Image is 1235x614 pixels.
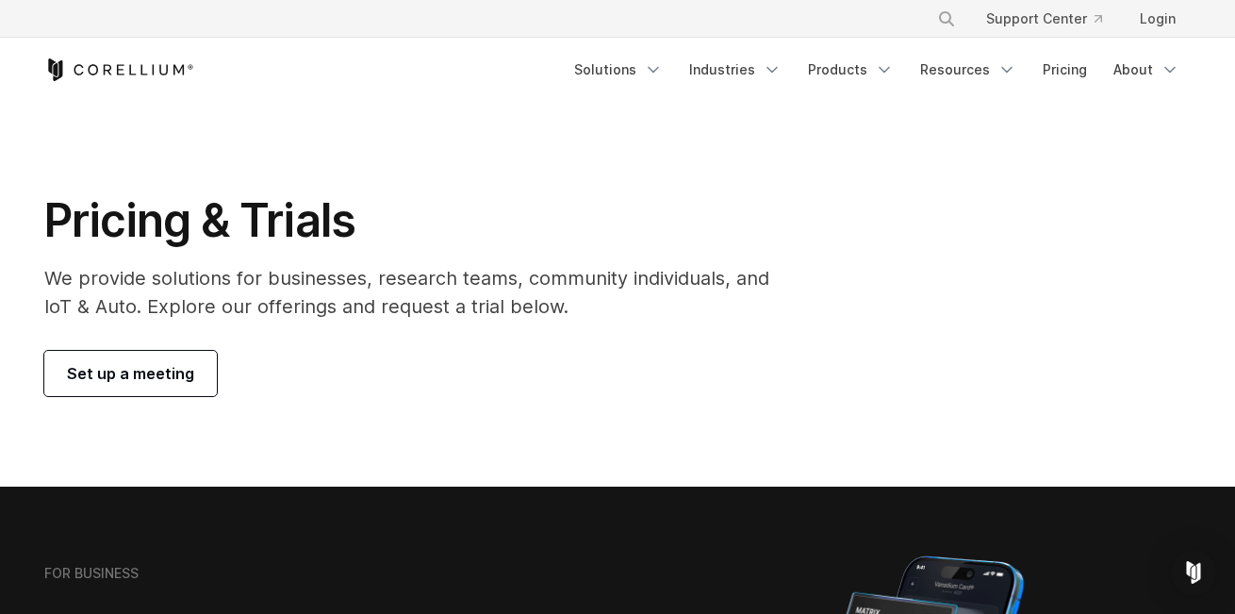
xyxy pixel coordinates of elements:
div: Navigation Menu [914,2,1191,36]
a: Login [1125,2,1191,36]
a: Products [797,53,905,87]
a: Pricing [1031,53,1098,87]
h1: Pricing & Trials [44,192,796,249]
div: Open Intercom Messenger [1171,550,1216,595]
a: Solutions [563,53,674,87]
a: Corellium Home [44,58,194,81]
span: Set up a meeting [67,362,194,385]
a: Resources [909,53,1028,87]
a: Industries [678,53,793,87]
div: Navigation Menu [563,53,1191,87]
button: Search [930,2,963,36]
p: We provide solutions for businesses, research teams, community individuals, and IoT & Auto. Explo... [44,264,796,321]
h6: FOR BUSINESS [44,565,139,582]
a: Set up a meeting [44,351,217,396]
a: Support Center [971,2,1117,36]
a: About [1102,53,1191,87]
